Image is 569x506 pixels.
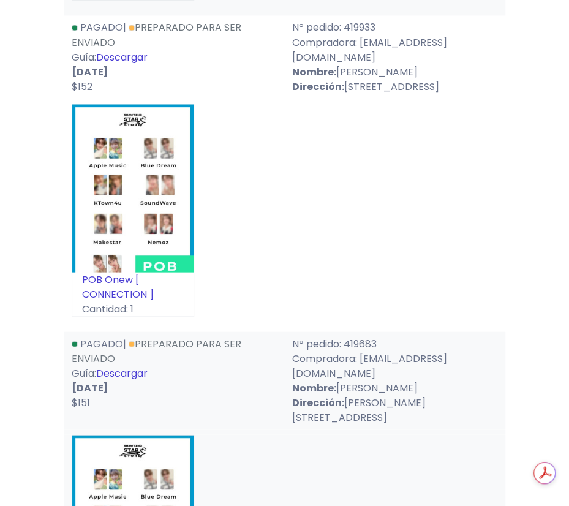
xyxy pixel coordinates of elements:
p: Compradora: [EMAIL_ADDRESS][DOMAIN_NAME] [292,35,498,64]
span: $152 [72,79,92,93]
strong: Dirección: [292,79,344,93]
a: Preparado para ser enviado [72,20,241,49]
p: [PERSON_NAME] [292,64,498,79]
a: Preparado para ser enviado [72,336,241,365]
span: Pagado [80,336,123,350]
strong: Nombre: [292,380,336,395]
p: [STREET_ADDRESS] [292,79,498,94]
p: Nº pedido: 419683 [292,336,498,351]
strong: Nombre: [292,64,336,78]
p: [DATE] [72,64,277,79]
a: Descargar [96,366,148,380]
p: Nº pedido: 419933 [292,20,498,35]
p: [PERSON_NAME][STREET_ADDRESS] [292,395,498,425]
a: POB Onew [ CONNECTION ] [82,272,154,301]
div: | Guía: [64,20,285,94]
p: Compradora: [EMAIL_ADDRESS][DOMAIN_NAME] [292,351,498,380]
p: Cantidad: 1 [72,301,194,316]
img: small_1750462681810.jpeg [72,104,194,273]
div: | Guía: [64,336,285,425]
a: Descargar [96,50,148,64]
p: [PERSON_NAME] [292,380,498,395]
strong: Dirección: [292,395,344,409]
span: $151 [72,395,90,409]
span: Pagado [80,20,123,34]
p: [DATE] [72,380,277,395]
